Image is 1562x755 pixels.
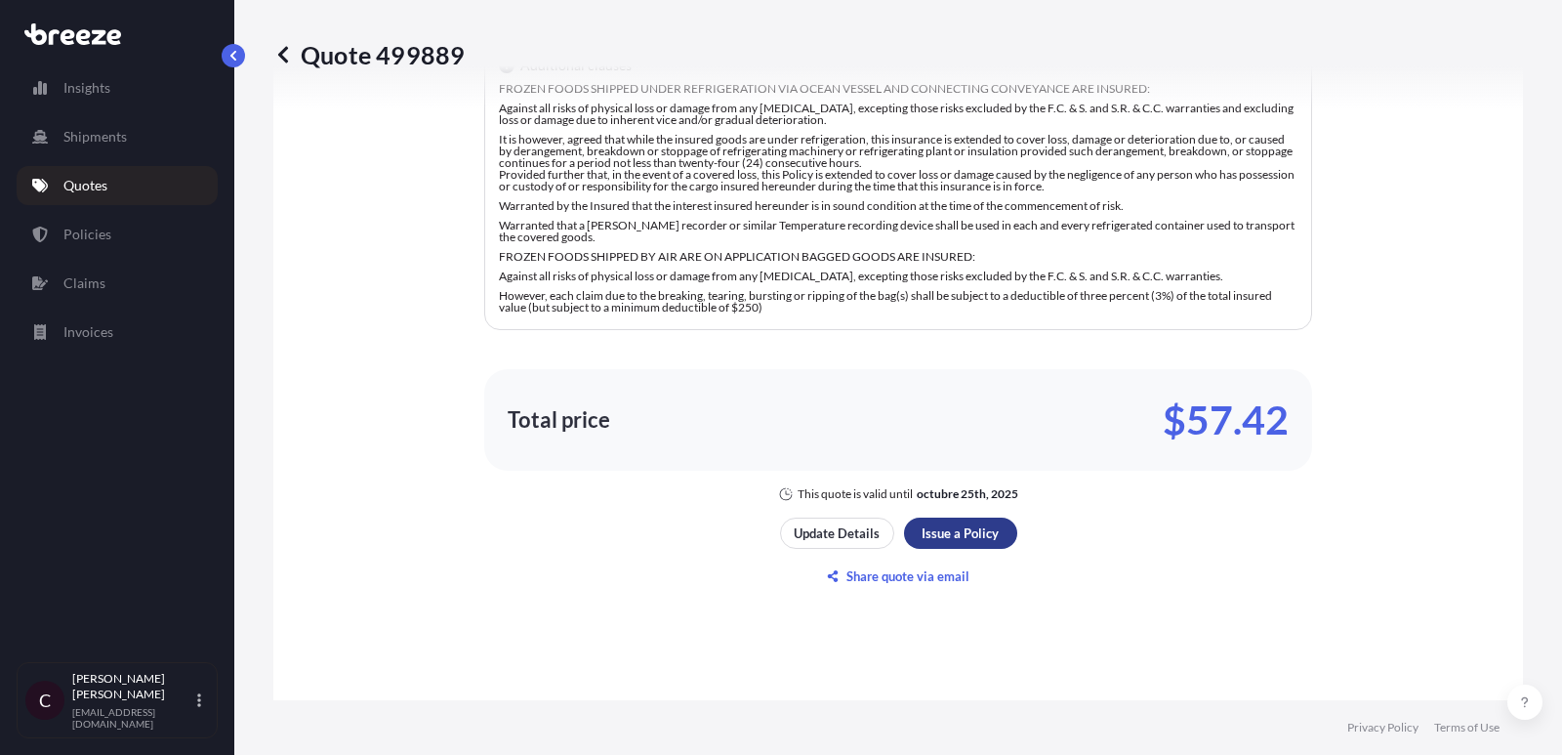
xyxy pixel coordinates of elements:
[72,706,193,730] p: [EMAIL_ADDRESS][DOMAIN_NAME]
[499,200,1297,212] p: Warranted by the Insured that the interest insured hereunder is in sound condition at the time of...
[780,561,1017,592] button: Share quote via email
[17,68,218,107] a: Insights
[39,691,51,710] span: C
[72,671,193,702] p: [PERSON_NAME] [PERSON_NAME]
[17,117,218,156] a: Shipments
[499,271,1297,282] p: Against all risks of physical loss or damage from any [MEDICAL_DATA], excepting those risks exclu...
[922,524,999,543] p: Issue a Policy
[17,166,218,205] a: Quotes
[794,524,880,543] p: Update Details
[846,566,969,586] p: Share quote via email
[63,273,105,293] p: Claims
[917,486,1018,502] p: octubre 25th, 2025
[499,220,1297,243] p: Warranted that a [PERSON_NAME] recorder or similar Temperature recording device shall be used in ...
[63,225,111,244] p: Policies
[904,518,1017,549] button: Issue a Policy
[499,134,1297,192] p: It is however, agreed that while the insured goods are under refrigeration, this insurance is ext...
[17,313,218,352] a: Invoices
[17,264,218,303] a: Claims
[17,215,218,254] a: Policies
[63,127,127,147] p: Shipments
[63,78,110,98] p: Insights
[1434,720,1500,735] a: Terms of Use
[499,251,1297,263] p: FROZEN FOODS SHIPPED BY AIR ARE ON APPLICATION BAGGED GOODS ARE INSURED:
[499,290,1297,314] p: However, each claim due to the breaking, tearing, bursting or ripping of the bag(s) shall be subj...
[499,103,1297,126] p: Against all risks of physical loss or damage from any [MEDICAL_DATA], excepting those risks exclu...
[780,518,894,549] button: Update Details
[1163,404,1289,436] p: $57.42
[1347,720,1418,735] a: Privacy Policy
[508,410,610,430] p: Total price
[63,176,107,195] p: Quotes
[798,486,913,502] p: This quote is valid until
[273,39,465,70] p: Quote 499889
[63,322,113,342] p: Invoices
